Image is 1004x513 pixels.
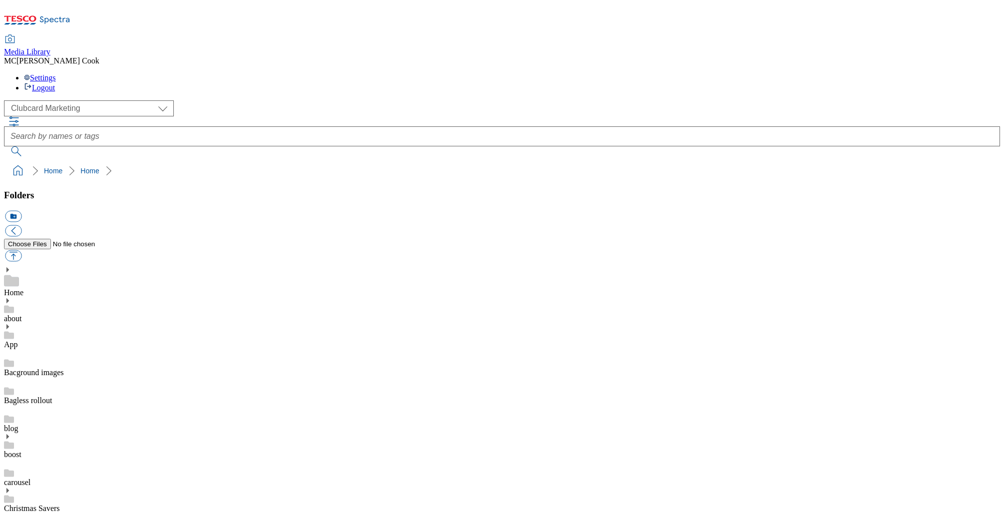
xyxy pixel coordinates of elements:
span: MC [4,56,16,65]
a: Bacground images [4,368,64,377]
a: Christmas Savers [4,504,60,513]
a: home [10,163,26,179]
a: Bagless rollout [4,396,52,405]
a: App [4,340,18,349]
a: Media Library [4,35,50,56]
a: carousel [4,478,30,487]
a: about [4,314,22,323]
h3: Folders [4,190,1000,201]
span: Media Library [4,47,50,56]
a: Home [4,288,23,297]
a: Settings [24,73,56,82]
a: blog [4,424,18,433]
a: boost [4,450,21,459]
a: Home [44,167,62,175]
a: Logout [24,83,55,92]
span: [PERSON_NAME] Cook [16,56,99,65]
input: Search by names or tags [4,126,1000,146]
nav: breadcrumb [4,161,1000,180]
a: Home [80,167,99,175]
